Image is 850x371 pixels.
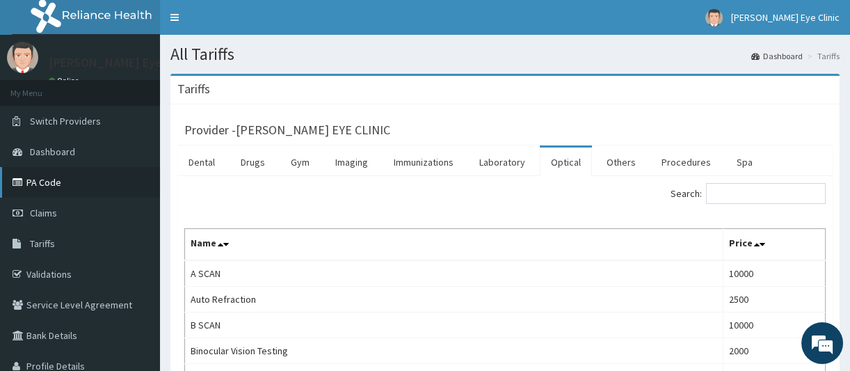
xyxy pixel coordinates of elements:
[324,148,379,177] a: Imaging
[177,83,210,95] h3: Tariffs
[177,148,226,177] a: Dental
[468,148,536,177] a: Laboratory
[185,313,723,338] td: B SCAN
[30,145,75,158] span: Dashboard
[185,338,723,364] td: Binocular Vision Testing
[671,183,826,204] label: Search:
[26,70,56,104] img: d_794563401_company_1708531726252_794563401
[230,148,276,177] a: Drugs
[49,76,82,86] a: Online
[184,124,390,136] h3: Provider - [PERSON_NAME] EYE CLINIC
[280,148,321,177] a: Gym
[650,148,722,177] a: Procedures
[723,287,825,313] td: 2500
[30,237,55,250] span: Tariffs
[731,11,840,24] span: [PERSON_NAME] Eye Clinic
[30,207,57,219] span: Claims
[7,42,38,73] img: User Image
[383,148,465,177] a: Immunizations
[7,234,265,283] textarea: Type your message and hit 'Enter'
[228,7,262,40] div: Minimize live chat window
[751,50,803,62] a: Dashboard
[595,148,647,177] a: Others
[723,260,825,287] td: 10000
[72,78,234,96] div: Chat with us now
[706,183,826,204] input: Search:
[170,45,840,63] h1: All Tariffs
[30,115,101,127] span: Switch Providers
[723,229,825,261] th: Price
[81,102,192,243] span: We're online!
[185,229,723,261] th: Name
[185,287,723,313] td: Auto Refraction
[540,148,592,177] a: Optical
[723,338,825,364] td: 2000
[185,260,723,287] td: A SCAN
[705,9,723,26] img: User Image
[723,313,825,338] td: 10000
[725,148,764,177] a: Spa
[804,50,840,62] li: Tariffs
[49,56,194,69] p: [PERSON_NAME] Eye Clinic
